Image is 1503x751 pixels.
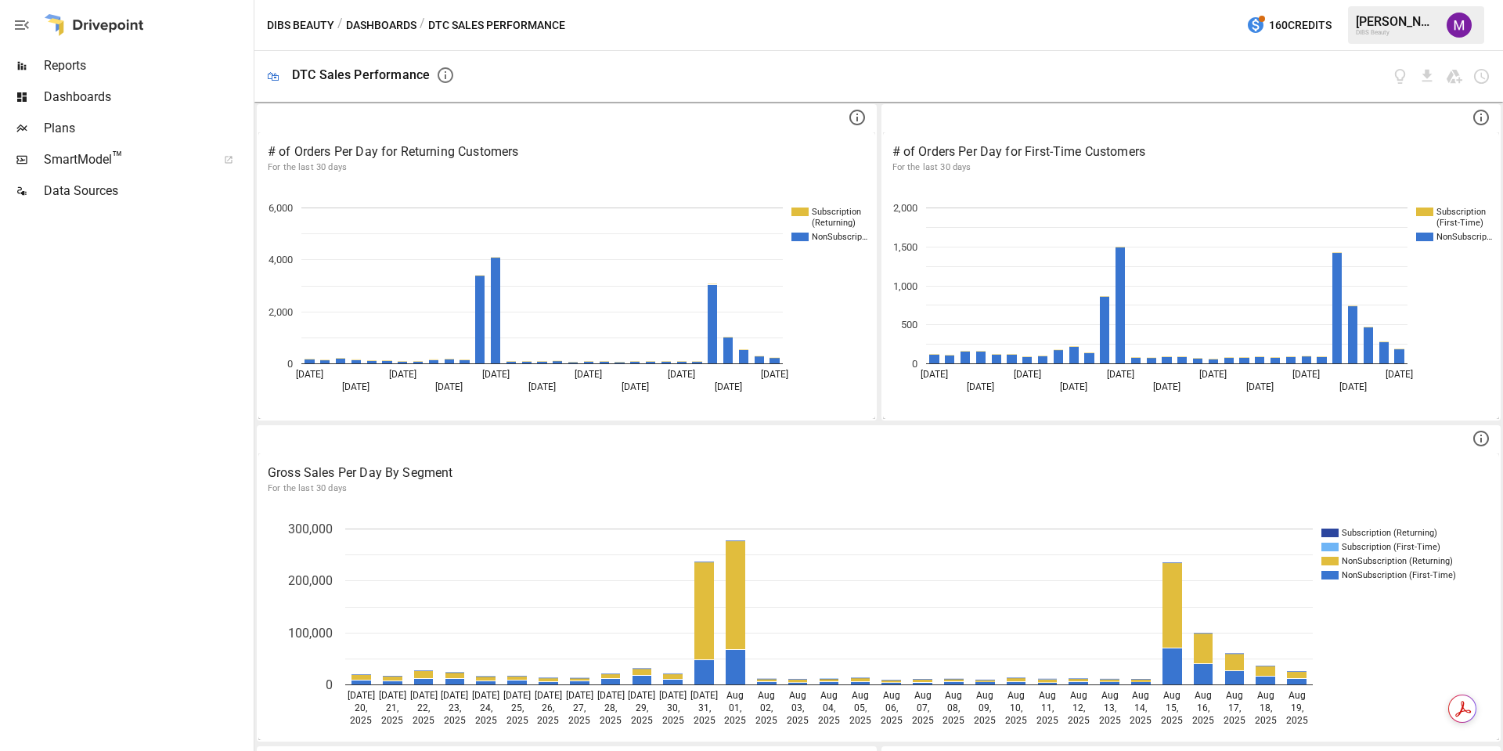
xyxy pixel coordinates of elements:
text: 2025 [787,715,809,726]
text: 2025 [1099,715,1121,726]
p: Gross Sales Per Day By Segment [268,464,1490,482]
text: Aug [1007,690,1025,701]
div: A chart. [258,184,875,419]
text: [DATE] [1106,369,1134,380]
text: 2025 [506,715,528,726]
div: [PERSON_NAME] [1356,14,1437,29]
text: 2025 [413,715,434,726]
text: 29, [636,702,648,713]
text: 2025 [912,715,934,726]
text: [DATE] [1339,381,1366,392]
text: 27, [573,702,586,713]
text: Aug [1257,690,1274,701]
text: 2025 [537,715,559,726]
button: Download dashboard [1418,67,1436,85]
span: 160 Credits [1269,16,1332,35]
text: Aug [726,690,744,701]
text: 21, [386,702,398,713]
text: [DATE] [503,690,531,701]
text: 17, [1228,702,1241,713]
text: 2025 [849,715,871,726]
text: 0 [287,358,293,370]
text: 2,000 [892,202,917,214]
p: # of Orders Per Day for Returning Customers [268,143,866,161]
text: 2025 [1161,715,1183,726]
button: Dashboards [346,16,416,35]
text: NonSubscrip… [812,232,867,242]
text: NonSubscrip… [1436,232,1492,242]
span: SmartModel [44,150,207,169]
text: Aug [1163,690,1180,701]
text: [DATE] [715,381,742,392]
span: ™ [112,148,123,168]
text: 05, [854,702,867,713]
text: 16, [1197,702,1209,713]
text: 18, [1260,702,1272,713]
text: 2025 [694,715,715,726]
text: 2025 [755,715,777,726]
text: 0 [911,358,917,370]
text: [DATE] [566,690,593,701]
text: [DATE] [410,690,438,701]
text: (Returning) [812,218,856,228]
text: Aug [1070,690,1087,701]
text: Aug [1132,690,1149,701]
span: Plans [44,119,250,138]
svg: A chart. [258,505,1499,740]
button: Mindy Luong [1437,3,1481,47]
p: For the last 30 days [268,161,866,174]
text: 0 [326,677,333,692]
button: Schedule dashboard [1472,67,1490,85]
text: [DATE] [1060,381,1087,392]
p: # of Orders Per Day for First-Time Customers [892,143,1490,161]
text: 25, [511,702,524,713]
text: [DATE] [761,369,788,380]
span: Data Sources [44,182,250,200]
text: 22, [417,702,430,713]
text: 1,500 [892,241,917,253]
text: 1,000 [892,280,917,292]
text: 2025 [724,715,746,726]
text: Subscription (First-Time) [1342,542,1440,552]
text: Aug [758,690,775,701]
text: 2025 [818,715,840,726]
text: 31, [698,702,711,713]
text: (First-Time) [1436,218,1483,228]
text: 200,000 [288,573,333,588]
text: Aug [1101,690,1119,701]
p: For the last 30 days [268,482,1490,495]
text: 07, [917,702,929,713]
text: 4,000 [269,254,293,265]
text: 2025 [381,715,403,726]
text: 09, [979,702,991,713]
text: 2025 [444,715,466,726]
text: 04, [823,702,835,713]
svg: A chart. [883,184,1500,419]
span: Reports [44,56,250,75]
text: 24, [480,702,492,713]
text: [DATE] [441,690,468,701]
text: 08, [947,702,960,713]
text: [DATE] [967,381,994,392]
text: 2025 [631,715,653,726]
text: Subscription [1436,207,1486,217]
text: Aug [820,690,838,701]
text: 2025 [1224,715,1245,726]
text: [DATE] [296,369,323,380]
text: 2025 [1192,715,1214,726]
text: 2025 [943,715,964,726]
text: 20, [355,702,367,713]
div: 🛍 [267,69,279,84]
text: Aug [1289,690,1306,701]
text: [DATE] [1292,369,1320,380]
text: 2025 [1130,715,1152,726]
text: [DATE] [575,369,602,380]
text: [DATE] [668,369,695,380]
text: 11, [1041,702,1054,713]
text: 2025 [475,715,497,726]
text: 2025 [600,715,622,726]
text: Subscription [812,207,861,217]
text: [DATE] [342,381,369,392]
